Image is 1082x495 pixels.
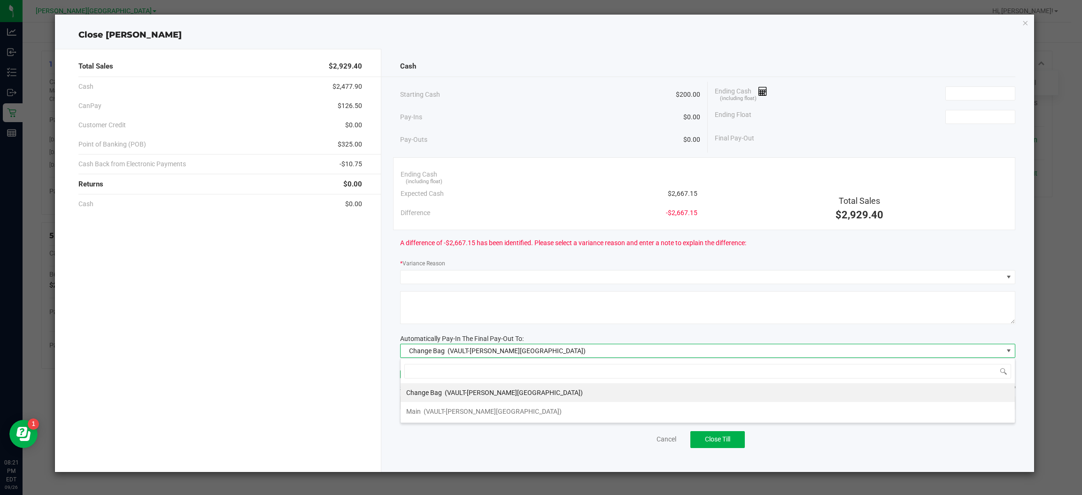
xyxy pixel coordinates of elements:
span: Main [406,408,421,415]
span: $200.00 [676,90,700,100]
span: Close Till [705,435,730,443]
span: $325.00 [338,139,362,149]
span: $0.00 [683,112,700,122]
span: Total Sales [839,196,880,206]
span: (VAULT-[PERSON_NAME][GEOGRAPHIC_DATA]) [424,408,562,415]
button: Close Till [690,431,745,448]
span: $2,929.40 [835,209,883,221]
span: Expected Cash [401,189,444,199]
span: (including float) [720,95,757,103]
a: Cancel [657,434,676,444]
span: $2,667.15 [668,189,697,199]
span: Cash [78,82,93,92]
iframe: Resource center [9,420,38,448]
iframe: Resource center unread badge [28,418,39,430]
span: -$10.75 [340,159,362,169]
span: $0.00 [343,179,362,190]
span: -$2,667.15 [666,208,697,218]
span: Total Sales [78,61,113,72]
span: Pay-Outs [400,135,427,145]
span: Automatically Pay-In The Final Pay-Out To: [400,335,524,342]
span: Pay-Ins [400,112,422,122]
span: Cash [400,61,416,72]
span: Cash [78,199,93,209]
label: Variance Reason [400,259,445,268]
span: Point of Banking (POB) [78,139,146,149]
span: $2,929.40 [329,61,362,72]
span: $0.00 [345,199,362,209]
span: A difference of -$2,667.15 has been identified. Please select a variance reason and enter a note ... [400,238,746,248]
span: (VAULT-[PERSON_NAME][GEOGRAPHIC_DATA]) [448,347,586,355]
span: Change Bag [409,347,445,355]
span: Ending Cash [715,86,767,101]
span: Ending Float [715,110,751,124]
div: Close [PERSON_NAME] [55,29,1034,41]
span: Customer Credit [78,120,126,130]
span: Ending Cash [401,170,437,179]
span: Starting Cash [400,90,440,100]
span: Cash Back from Electronic Payments [78,159,186,169]
span: (VAULT-[PERSON_NAME][GEOGRAPHIC_DATA]) [445,389,583,396]
span: $0.00 [683,135,700,145]
span: $126.50 [338,101,362,111]
span: Difference [401,208,430,218]
span: $2,477.90 [332,82,362,92]
span: $0.00 [345,120,362,130]
span: Change Bag [406,389,442,396]
span: Final Pay-Out [715,133,754,143]
span: (including float) [406,178,442,186]
div: Returns [78,174,362,194]
span: CanPay [78,101,101,111]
